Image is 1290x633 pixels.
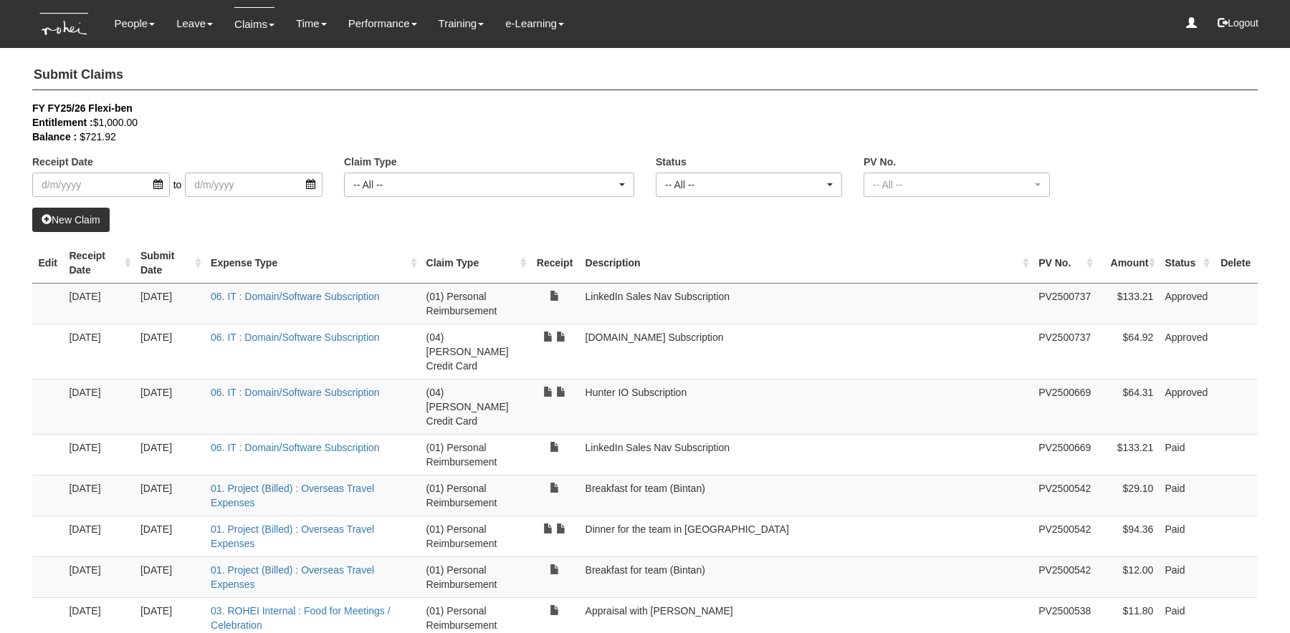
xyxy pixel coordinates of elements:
[505,7,564,40] a: e-Learning
[656,173,842,197] button: -- All --
[32,155,93,169] label: Receipt Date
[580,324,1033,379] td: [DOMAIN_NAME] Subscription
[1096,556,1159,597] td: $12.00
[421,516,530,556] td: (01) Personal Reimbursement
[135,324,205,379] td: [DATE]
[1213,243,1258,284] th: Delete
[32,61,1258,90] h4: Submit Claims
[656,155,687,169] label: Status
[32,131,77,142] b: Balance :
[63,475,135,516] td: [DATE]
[580,243,1033,284] th: Description : activate to sort column ascending
[32,117,93,128] b: Entitlement :
[211,483,374,508] a: 01. Project (Billed) : Overseas Travel Expenses
[421,324,530,379] td: (04) [PERSON_NAME] Credit Card
[1033,379,1096,434] td: PV2500669
[421,243,530,284] th: Claim Type : activate to sort column ascending
[580,283,1033,324] td: LinkedIn Sales Nav Subscription
[1033,475,1096,516] td: PV2500542
[211,442,380,453] a: 06. IT : Domain/Software Subscription
[348,7,417,40] a: Performance
[421,379,530,434] td: (04) [PERSON_NAME] Credit Card
[580,556,1033,597] td: Breakfast for team (Bintan)
[1159,434,1213,475] td: Paid
[1159,283,1213,324] td: Approved
[1033,324,1096,379] td: PV2500737
[1096,243,1159,284] th: Amount : activate to sort column ascending
[135,434,205,475] td: [DATE]
[530,243,580,284] th: Receipt
[63,516,135,556] td: [DATE]
[1033,243,1096,284] th: PV No. : activate to sort column ascending
[1033,283,1096,324] td: PV2500737
[1159,379,1213,434] td: Approved
[114,7,155,40] a: People
[421,283,530,324] td: (01) Personal Reimbursement
[211,523,374,549] a: 01. Project (Billed) : Overseas Travel Expenses
[234,7,274,41] a: Claims
[63,324,135,379] td: [DATE]
[211,387,380,398] a: 06. IT : Domain/Software Subscription
[176,7,213,40] a: Leave
[135,516,205,556] td: [DATE]
[421,475,530,516] td: (01) Personal Reimbursement
[344,173,634,197] button: -- All --
[63,434,135,475] td: [DATE]
[1033,516,1096,556] td: PV2500542
[135,283,205,324] td: [DATE]
[135,556,205,597] td: [DATE]
[1159,243,1213,284] th: Status : activate to sort column ascending
[170,173,186,197] span: to
[1159,556,1213,597] td: Paid
[32,243,63,284] th: Edit
[1033,434,1096,475] td: PV2500669
[421,556,530,597] td: (01) Personal Reimbursement
[864,173,1050,197] button: -- All --
[1096,283,1159,324] td: $133.21
[1096,324,1159,379] td: $64.92
[1096,475,1159,516] td: $29.10
[296,7,327,40] a: Time
[63,283,135,324] td: [DATE]
[1159,475,1213,516] td: Paid
[63,556,135,597] td: [DATE]
[1159,516,1213,556] td: Paid
[135,379,205,434] td: [DATE]
[205,243,420,284] th: Expense Type : activate to sort column ascending
[135,475,205,516] td: [DATE]
[580,379,1033,434] td: Hunter IO Subscription
[439,7,484,40] a: Training
[211,332,380,343] a: 06. IT : Domain/Software Subscription
[32,173,170,197] input: d/m/yyyy
[873,178,1032,192] div: -- All --
[135,243,205,284] th: Submit Date : activate to sort column ascending
[344,155,397,169] label: Claim Type
[421,434,530,475] td: (01) Personal Reimbursement
[353,178,616,192] div: -- All --
[185,173,322,197] input: d/m/yyyy
[1096,434,1159,475] td: $133.21
[864,155,896,169] label: PV No.
[1208,6,1268,40] button: Logout
[211,564,374,590] a: 01. Project (Billed) : Overseas Travel Expenses
[580,516,1033,556] td: Dinner for the team in [GEOGRAPHIC_DATA]
[1159,324,1213,379] td: Approved
[211,291,380,302] a: 06. IT : Domain/Software Subscription
[211,605,391,631] a: 03. ROHEI Internal : Food for Meetings / Celebration
[80,131,116,142] span: $721.92
[1096,379,1159,434] td: $64.31
[32,115,1236,130] div: $1,000.00
[665,178,824,192] div: -- All --
[32,102,133,114] b: FY FY25/26 Flexi-ben
[63,243,135,284] th: Receipt Date : activate to sort column ascending
[1096,516,1159,556] td: $94.36
[580,475,1033,516] td: Breakfast for team (Bintan)
[32,208,110,232] a: New Claim
[580,434,1033,475] td: LinkedIn Sales Nav Subscription
[1033,556,1096,597] td: PV2500542
[63,379,135,434] td: [DATE]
